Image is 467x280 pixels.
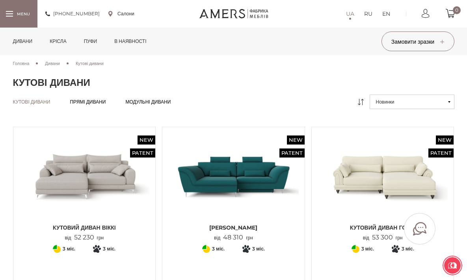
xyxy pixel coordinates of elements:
a: EN [382,9,390,19]
a: Прямі дивани [70,99,106,105]
a: [PHONE_NUMBER] [45,9,100,19]
span: 3 міс. [402,244,414,254]
p: від грн [214,234,253,241]
span: Замовити зразки [391,38,444,45]
a: RU [364,9,372,19]
span: 53 300 [369,234,396,241]
button: Новинки [370,95,454,109]
button: Замовити зразки [381,32,454,51]
span: New [287,135,305,145]
span: 3 міс. [63,244,75,254]
a: Крісла [44,28,72,55]
a: Модульні дивани [125,99,171,105]
a: New Patent Кутовий диван ГОЛДІ Кутовий диван ГОЛДІ Кутовий диван ГОЛДІ від53 300грн [318,133,448,241]
a: Дивани [7,28,39,55]
span: Кутовий диван ВІККІ [19,224,150,232]
span: New [138,135,155,145]
span: Patent [428,148,454,158]
a: Дивани [45,60,60,67]
a: New Patent Кутовий диван ВІККІ Кутовий диван ВІККІ Кутовий диван ВІККІ від52 230грн [19,133,150,241]
a: New Patent Кутовий Диван Грейсі Кутовий Диван Грейсі [PERSON_NAME] від48 310грн [168,133,299,241]
a: Головна [13,60,30,67]
span: 48 310 [220,234,246,241]
span: 0 [453,6,461,14]
span: [PERSON_NAME] [168,224,299,232]
span: Кутовий диван ГОЛДІ [318,224,448,232]
h1: Кутові дивани [13,77,454,89]
a: в наявності [108,28,152,55]
span: 3 міс. [252,244,265,254]
span: Дивани [45,61,60,66]
p: від грн [363,234,403,241]
span: 52 230 [71,234,97,241]
span: Patent [130,148,155,158]
span: New [436,135,454,145]
a: UA [346,9,354,19]
span: 3 міс. [103,244,115,254]
span: Головна [13,61,30,66]
p: від грн [65,234,104,241]
span: 3 міс. [212,244,225,254]
a: Пуфи [78,28,103,55]
a: Салони [108,10,134,17]
span: 3 міс. [361,244,374,254]
span: Patent [279,148,305,158]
